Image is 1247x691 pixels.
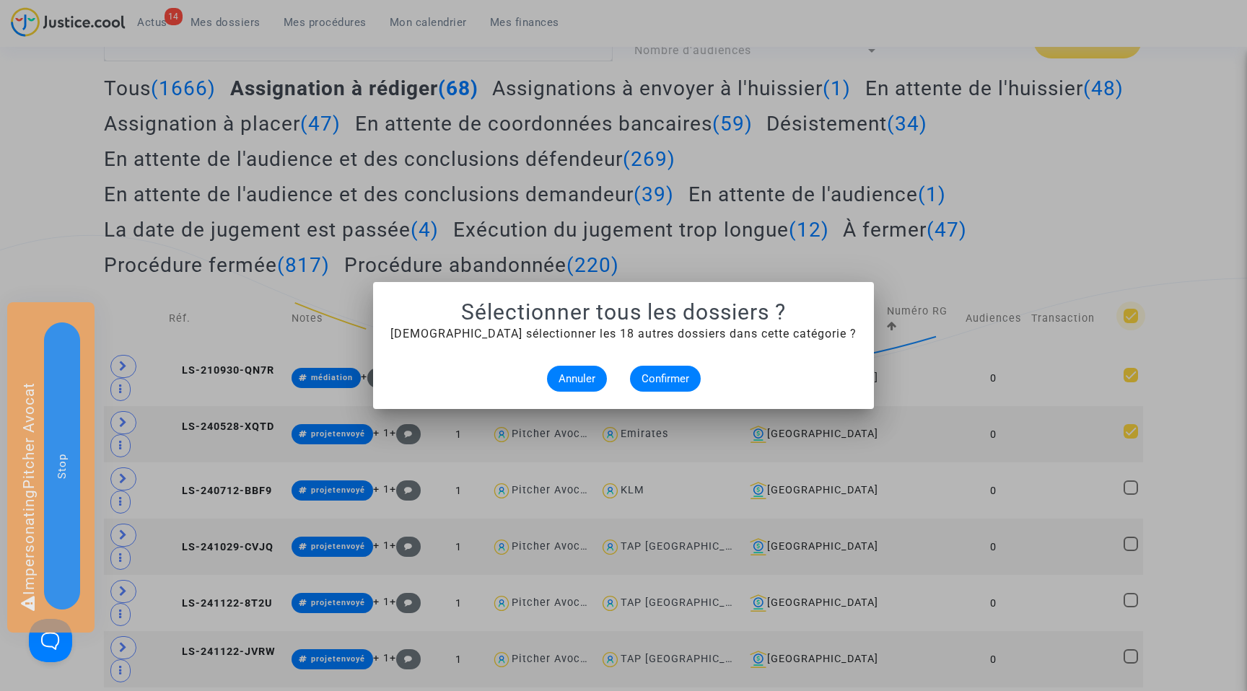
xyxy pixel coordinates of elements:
[29,619,72,662] iframe: Help Scout Beacon - Open
[559,372,595,385] span: Annuler
[390,299,857,325] h1: Sélectionner tous les dossiers ?
[642,372,689,385] span: Confirmer
[56,453,69,478] span: Stop
[630,366,701,392] button: Confirmer
[7,302,95,633] div: Impersonating
[390,327,857,340] span: [DEMOGRAPHIC_DATA] sélectionner les 18 autres dossiers dans cette catégorie ?
[547,366,607,392] button: Annuler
